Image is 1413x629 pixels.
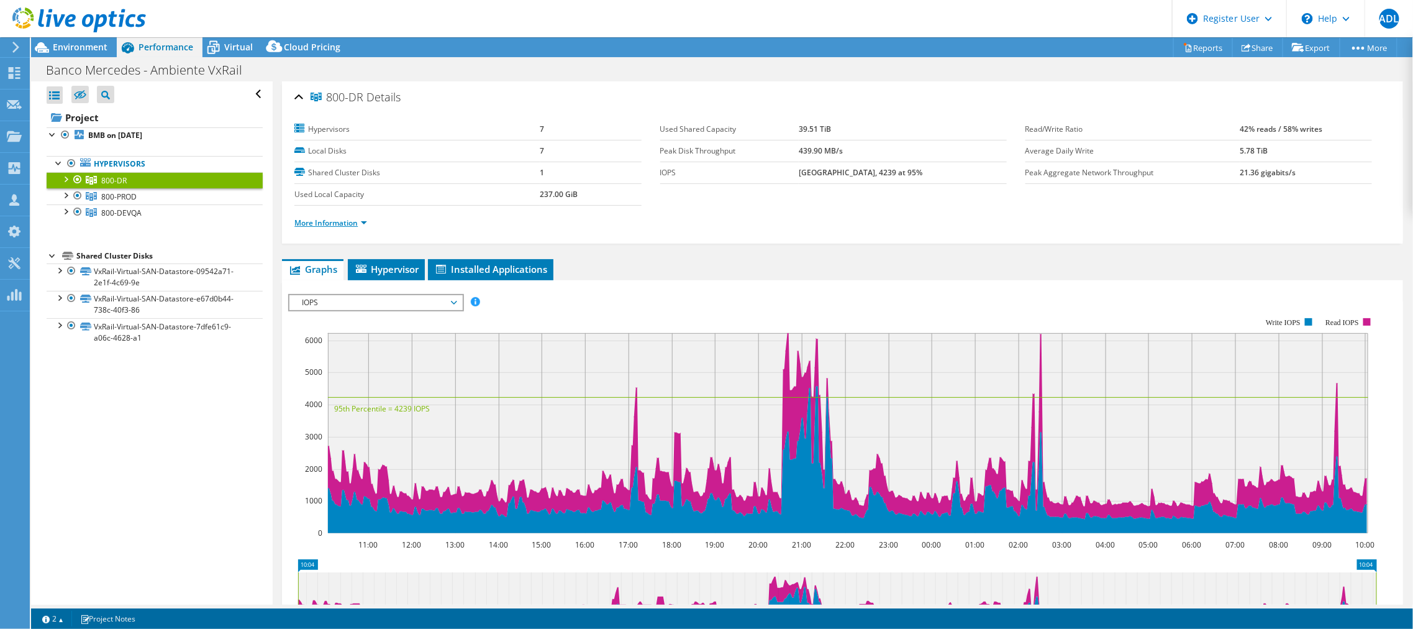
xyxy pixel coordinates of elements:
[47,291,263,318] a: VxRail-Virtual-SAN-Datastore-e67d0b44-738c-40f3-86
[305,367,322,377] text: 5000
[1302,13,1313,24] svg: \n
[1379,9,1399,29] span: ADL
[540,124,545,134] b: 7
[88,130,142,140] b: BMB on [DATE]
[76,249,263,264] div: Shared Cluster Disks
[1326,318,1360,327] text: Read IOPS
[799,145,843,156] b: 439.90 MB/s
[366,90,401,104] span: Details
[799,167,922,178] b: [GEOGRAPHIC_DATA], 4239 at 95%
[402,539,422,550] text: 12:00
[1139,539,1158,550] text: 05:00
[446,539,465,550] text: 13:00
[294,167,540,179] label: Shared Cluster Disks
[101,191,137,202] span: 800-PROD
[305,399,322,410] text: 4000
[749,539,768,550] text: 20:00
[660,167,799,179] label: IOPS
[660,145,799,157] label: Peak Disk Throughput
[305,495,322,506] text: 1000
[40,63,261,77] h1: Banco Mercedes - Ambiente VxRail
[1053,539,1072,550] text: 03:00
[1173,38,1233,57] a: Reports
[311,91,363,104] span: 800-DR
[1232,38,1283,57] a: Share
[706,539,725,550] text: 19:00
[47,264,263,291] a: VxRail-Virtual-SAN-Datastore-09542a71-2e1f-4c69-9e
[1270,539,1289,550] text: 08:00
[1283,38,1340,57] a: Export
[1096,539,1115,550] text: 04:00
[47,188,263,204] a: 800-PROD
[305,431,322,442] text: 3000
[576,539,595,550] text: 16:00
[1183,539,1202,550] text: 06:00
[799,124,831,134] b: 39.51 TiB
[305,335,322,346] text: 6000
[879,539,899,550] text: 23:00
[836,539,855,550] text: 22:00
[793,539,812,550] text: 21:00
[1266,318,1301,327] text: Write IOPS
[1025,145,1240,157] label: Average Daily Write
[1340,38,1397,57] a: More
[296,295,455,310] span: IOPS
[47,172,263,188] a: 800-DR
[318,528,322,538] text: 0
[334,403,430,414] text: 95th Percentile = 4239 IOPS
[1313,539,1332,550] text: 09:00
[47,127,263,144] a: BMB on [DATE]
[47,156,263,172] a: Hypervisors
[619,539,638,550] text: 17:00
[532,539,552,550] text: 15:00
[1025,167,1240,179] label: Peak Aggregate Network Throughput
[47,318,263,346] a: VxRail-Virtual-SAN-Datastore-7dfe61c9-a06c-4628-a1
[359,539,378,550] text: 11:00
[1226,539,1245,550] text: 07:00
[34,611,72,627] a: 2
[294,218,367,228] a: More Information
[71,611,144,627] a: Project Notes
[1240,145,1268,156] b: 5.78 TiB
[663,539,682,550] text: 18:00
[224,41,253,53] span: Virtual
[922,539,942,550] text: 00:00
[434,263,547,275] span: Installed Applications
[47,204,263,221] a: 800-DEVQA
[294,145,540,157] label: Local Disks
[101,208,142,218] span: 800-DEVQA
[1356,539,1375,550] text: 10:00
[540,145,545,156] b: 7
[1025,123,1240,135] label: Read/Write Ratio
[139,41,193,53] span: Performance
[305,464,322,474] text: 2000
[1240,124,1323,134] b: 42% reads / 58% writes
[1240,167,1296,178] b: 21.36 gigabits/s
[53,41,107,53] span: Environment
[101,175,127,186] span: 800-DR
[540,189,578,200] b: 237.00 GiB
[294,123,540,135] label: Hypervisors
[288,263,337,275] span: Graphs
[660,123,799,135] label: Used Shared Capacity
[284,41,340,53] span: Cloud Pricing
[354,263,419,275] span: Hypervisor
[966,539,985,550] text: 01:00
[1009,539,1029,550] text: 02:00
[489,539,509,550] text: 14:00
[294,188,540,201] label: Used Local Capacity
[540,167,545,178] b: 1
[47,108,263,127] a: Project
